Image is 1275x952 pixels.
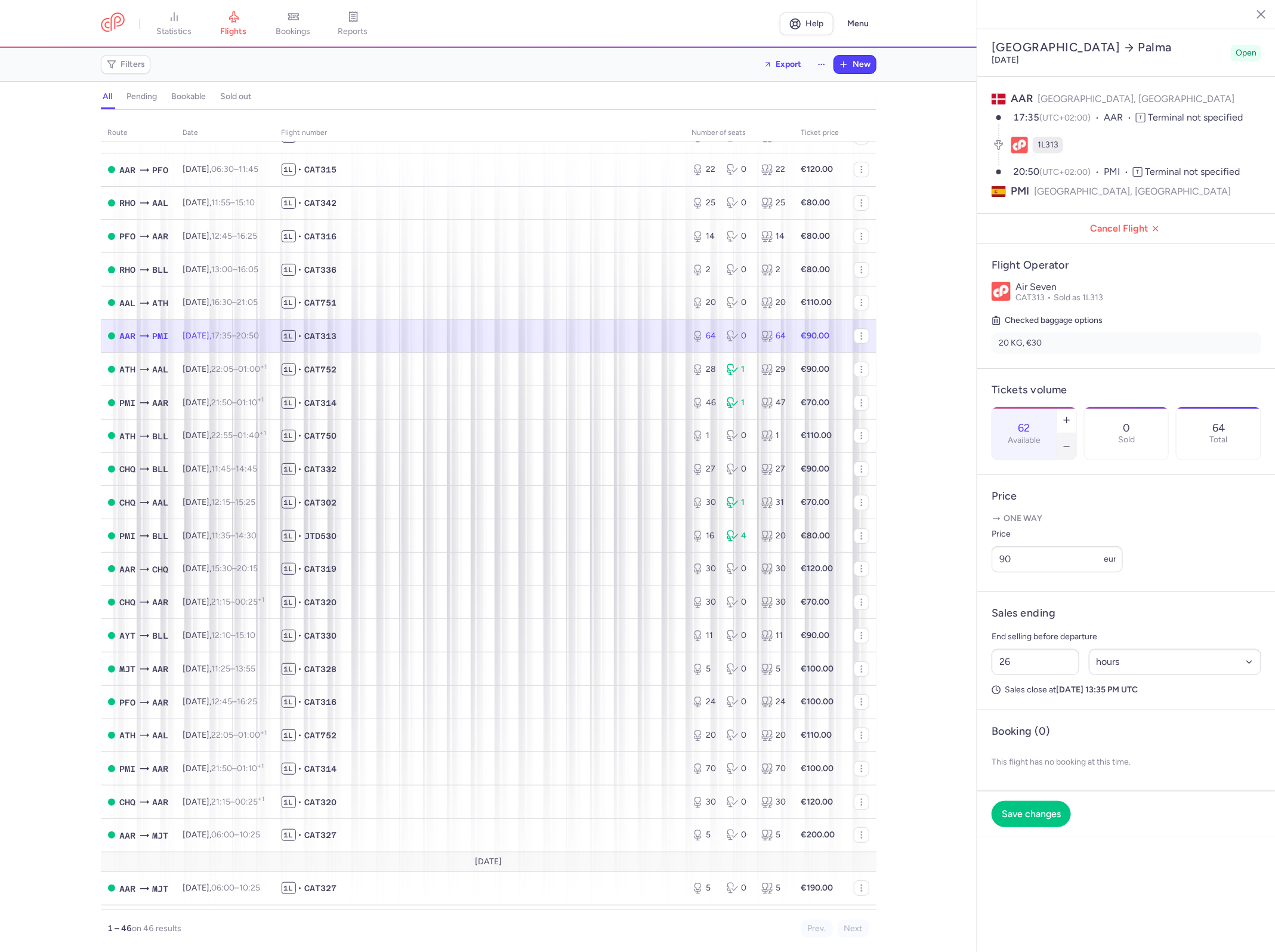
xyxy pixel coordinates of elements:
span: CAT302 [305,497,337,509]
span: [DATE], [183,430,267,440]
span: 1L [282,297,296,309]
strong: €70.00 [801,497,830,507]
span: JTD530 [305,530,337,542]
span: [DATE], [183,398,264,408]
span: – [212,664,256,674]
th: Ticket price [794,124,847,142]
time: 11:55 [212,198,231,208]
span: – [212,430,267,440]
span: • [298,630,302,642]
h4: bookable [172,91,206,102]
span: AAR [153,596,169,609]
span: 1L [282,630,296,642]
span: 1L [282,696,296,708]
span: – [212,364,267,374]
div: 0 [727,463,752,475]
span: [GEOGRAPHIC_DATA], [GEOGRAPHIC_DATA] [1038,93,1234,104]
div: 28 [692,363,717,375]
time: 13:00 [212,264,233,275]
span: 1L [282,563,296,575]
span: – [212,697,258,707]
sup: +1 [261,363,267,371]
label: Price [992,527,1123,541]
time: 16:25 [237,231,258,241]
time: [DATE] [992,55,1019,65]
time: 01:10 [237,398,264,408]
div: 11 [692,630,717,642]
th: route [101,124,176,142]
span: (UTC+02:00) [1039,113,1091,123]
div: 0 [727,596,752,608]
strong: €100.00 [801,697,834,707]
span: (UTC+02:00) [1039,167,1091,177]
h4: Flight Operator [992,258,1261,272]
time: 17:35 [212,331,232,341]
span: AAL [120,297,136,310]
span: CAT314 [305,397,337,409]
span: RHO [120,263,136,276]
span: PMI [120,529,136,543]
span: – [212,331,260,341]
time: 22:05 [212,364,234,374]
div: 25 [692,197,717,209]
span: 1L [282,330,296,342]
p: 64 [1212,422,1225,434]
div: 27 [692,463,717,475]
div: 0 [727,164,752,175]
span: Export [776,60,802,69]
h2: [GEOGRAPHIC_DATA] Palma [992,40,1226,55]
button: Export [756,55,810,74]
span: CAT320 [305,596,337,608]
div: 14 [761,230,786,242]
div: 0 [727,230,752,242]
div: 14 [692,230,717,242]
span: 1L [282,397,296,409]
sup: +1 [258,396,264,403]
p: End selling before departure [992,630,1261,644]
sup: +1 [260,429,267,437]
div: 30 [761,596,786,608]
time: 21:05 [237,297,258,307]
h4: Sales ending [992,606,1055,620]
span: 1L [282,430,296,442]
span: 1L [282,230,296,242]
h4: sold out [221,91,252,102]
span: 1L313 [1038,139,1058,151]
span: bookings [276,26,311,37]
button: Filters [101,56,150,73]
p: Total [1210,435,1228,445]
span: • [298,463,302,475]
div: 20 [761,530,786,542]
span: Help [805,19,823,28]
span: – [212,497,256,507]
div: 0 [727,330,752,342]
span: – [212,264,259,275]
time: 11:35 [212,531,231,541]
span: • [298,596,302,608]
span: – [212,563,258,574]
a: flights [204,11,264,37]
div: 30 [692,563,717,575]
span: T [1133,167,1143,177]
span: CHQ [120,496,136,509]
time: 17:35 [1013,112,1039,123]
strong: €120.00 [801,164,833,174]
time: 06:30 [212,164,234,174]
div: 20 [692,297,717,309]
strong: €110.00 [801,297,832,307]
span: AYT [120,629,136,642]
div: 4 [727,530,752,542]
strong: €90.00 [801,364,830,374]
span: AAR [153,230,169,243]
span: CAT751 [305,297,337,309]
div: 0 [727,696,752,708]
span: AAR [1011,92,1033,105]
strong: €110.00 [801,430,832,440]
label: Available [1008,436,1041,445]
span: 1L [282,663,296,675]
span: – [212,297,258,307]
span: [DATE], [183,497,256,507]
time: 00:25 [236,597,265,607]
div: 47 [761,397,786,409]
span: 1L [282,596,296,608]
